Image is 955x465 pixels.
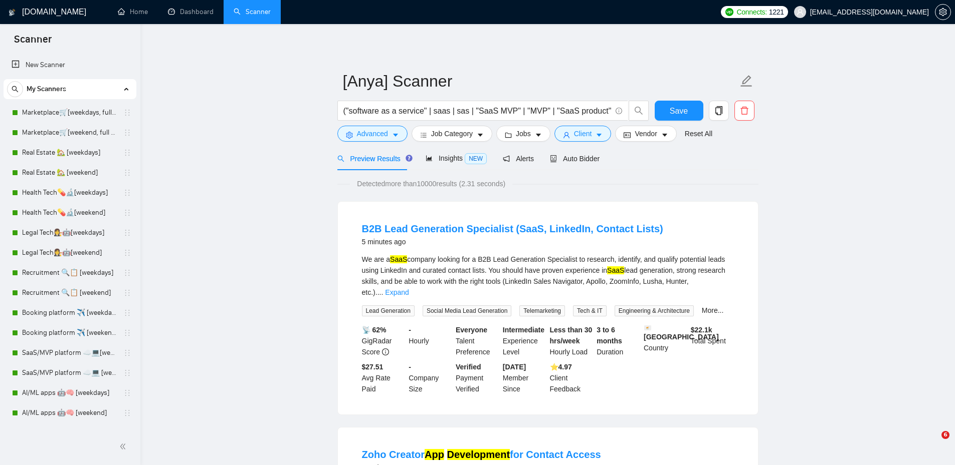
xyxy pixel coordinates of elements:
span: Scanner [6,32,60,53]
span: Client [574,128,592,139]
div: Avg Rate Paid [360,361,407,394]
span: info-circle [616,108,622,114]
span: caret-down [596,131,603,139]
span: Advanced [357,128,388,139]
span: info-circle [382,348,389,355]
b: Everyone [456,326,487,334]
button: settingAdvancedcaret-down [337,126,408,142]
a: SaaS/MVP platform ☁️💻 [weekend] [22,363,117,383]
span: Tech & IT [573,305,607,316]
div: Duration [595,324,642,357]
b: Intermediate [503,326,544,334]
div: Company Size [407,361,454,394]
iframe: Intercom live chat [921,431,945,455]
div: Hourly Load [548,324,595,357]
span: user [563,131,570,139]
img: upwork-logo.png [725,8,733,16]
div: Member Since [501,361,548,394]
span: ... [377,288,384,296]
img: logo [9,5,16,21]
a: B2B Lead Generation Specialist (SaaS, LinkedIn, Contact Lists) [362,223,663,234]
span: delete [735,106,754,115]
span: copy [709,106,728,115]
span: Insights [426,154,487,162]
span: holder [123,209,131,217]
button: userClientcaret-down [554,126,612,142]
b: [GEOGRAPHIC_DATA] [644,324,719,341]
span: area-chart [426,155,433,162]
span: holder [123,109,131,117]
input: Search Freelance Jobs... [343,105,611,117]
a: Health Tech💊🔬[weekdays] [22,183,117,203]
span: holder [123,129,131,137]
span: Auto Bidder [550,155,600,163]
span: holder [123,249,131,257]
span: Job Category [431,128,473,139]
a: Recruitment 🔍📋 [weekdays] [22,263,117,283]
div: Total Spent [689,324,736,357]
a: Zoho CreatorApp Developmentfor Contact Access [362,449,601,460]
a: Booking platform ✈️ [weekend] [22,323,117,343]
span: holder [123,149,131,157]
a: homeHome [118,8,148,16]
div: We are a company looking for a B2B Lead Generation Specialist to research, identify, and qualify ... [362,254,734,298]
a: New Scanner [12,55,128,75]
span: caret-down [392,131,399,139]
span: setting [935,8,950,16]
span: holder [123,349,131,357]
a: SaaS/MVP platform ☁️💻[weekdays] [22,343,117,363]
a: dashboardDashboard [168,8,214,16]
button: Save [655,101,703,121]
span: 1221 [769,7,784,18]
span: holder [123,189,131,197]
span: caret-down [661,131,668,139]
button: delete [734,101,754,121]
div: Tooltip anchor [405,154,414,163]
span: Social Media Lead Generation [423,305,511,316]
span: holder [123,169,131,177]
span: Vendor [635,128,657,139]
span: Connects: [736,7,767,18]
mark: Development [447,449,510,460]
div: GigRadar Score [360,324,407,357]
a: AI/ML apps 🤖🧠 [weekend] [22,403,117,423]
a: Childcare services [22,423,117,443]
span: My Scanners [27,79,66,99]
span: user [797,9,804,16]
a: Booking platform ✈️ [weekdays] [22,303,117,323]
span: NEW [465,153,487,164]
span: Engineering & Architecture [615,305,694,316]
div: Hourly [407,324,454,357]
div: Payment Verified [454,361,501,394]
a: setting [935,8,951,16]
button: barsJob Categorycaret-down [412,126,492,142]
a: searchScanner [234,8,271,16]
li: New Scanner [4,55,136,75]
span: edit [740,75,753,88]
button: search [629,101,649,121]
span: holder [123,269,131,277]
a: Legal Tech👩‍⚖️🤖[weekend] [22,243,117,263]
a: Reset All [685,128,712,139]
span: 6 [941,431,949,439]
button: idcardVendorcaret-down [615,126,676,142]
span: holder [123,229,131,237]
b: Verified [456,363,481,371]
b: - [409,363,411,371]
div: Country [642,324,689,357]
b: $27.51 [362,363,384,371]
span: robot [550,155,557,162]
span: Detected more than 10000 results (2.31 seconds) [350,178,512,189]
div: Talent Preference [454,324,501,357]
span: Jobs [516,128,531,139]
span: caret-down [477,131,484,139]
div: Client Feedback [548,361,595,394]
span: idcard [624,131,631,139]
mark: SaaS [607,266,624,274]
a: Real Estate 🏡 [weekend] [22,163,117,183]
mark: App [425,449,444,460]
span: bars [420,131,427,139]
span: holder [123,389,131,397]
span: search [337,155,344,162]
span: Preview Results [337,155,410,163]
